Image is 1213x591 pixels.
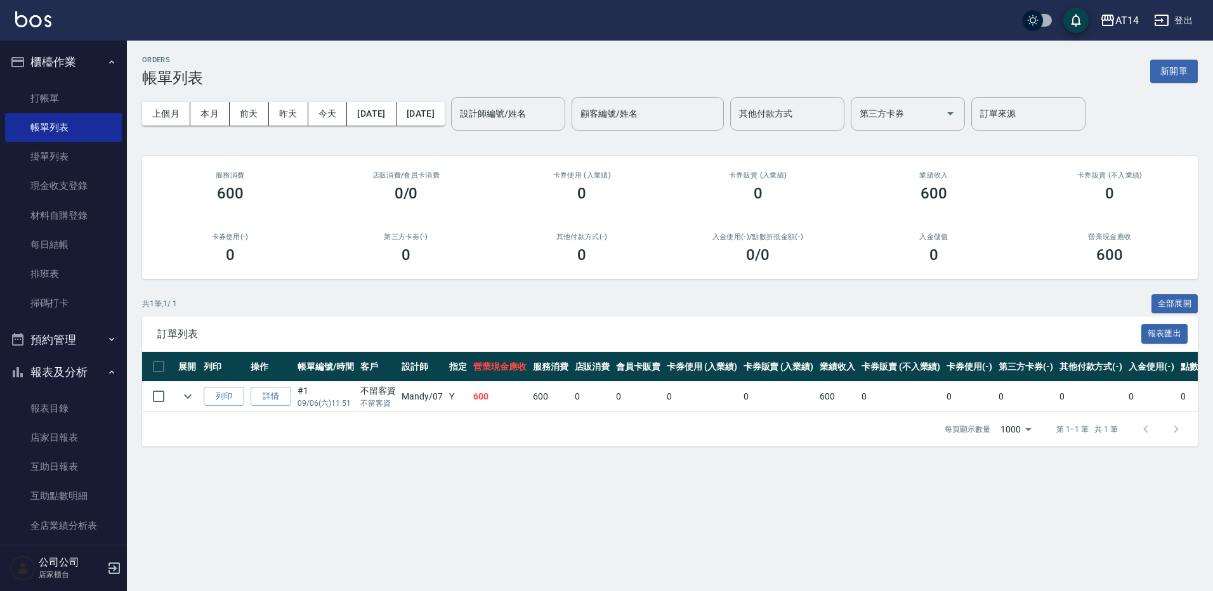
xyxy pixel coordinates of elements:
a: 店家日報表 [5,423,122,452]
h3: 0 [929,246,938,264]
h3: 0 [577,246,586,264]
p: 不留客資 [360,398,396,409]
a: 詳情 [251,387,291,406]
h3: 600 [217,185,244,202]
th: 服務消費 [530,352,572,382]
button: 報表及分析 [5,356,122,389]
button: 報表匯出 [1141,324,1188,344]
td: 0 [943,382,995,412]
a: 互助日報表 [5,452,122,481]
a: 現金收支登錄 [5,171,122,200]
td: 0 [664,382,740,412]
a: 帳單列表 [5,113,122,142]
button: 前天 [230,102,269,126]
th: 入金使用(-) [1125,352,1177,382]
th: 卡券販賣 (入業績) [740,352,817,382]
th: 其他付款方式(-) [1056,352,1126,382]
button: 櫃檯作業 [5,46,122,79]
th: 操作 [247,352,294,382]
th: 業績收入 [816,352,858,382]
span: 訂單列表 [157,328,1141,341]
td: 600 [816,382,858,412]
p: 09/06 (六) 11:51 [298,398,354,409]
a: 全店業績分析表 [5,511,122,540]
a: 新開單 [1150,65,1198,77]
button: expand row [178,387,197,406]
th: 卡券使用 (入業績) [664,352,740,382]
div: 1000 [995,412,1036,446]
th: 會員卡販賣 [613,352,664,382]
button: 今天 [308,102,348,126]
h2: 入金儲值 [861,233,1006,241]
button: save [1063,8,1089,33]
h3: 0 [402,246,410,264]
button: [DATE] [397,102,445,126]
button: Open [940,103,961,124]
a: 掃碼打卡 [5,289,122,318]
button: 昨天 [269,102,308,126]
td: Y [446,382,470,412]
a: 排班表 [5,259,122,289]
td: 0 [995,382,1056,412]
a: 打帳單 [5,84,122,113]
th: 列印 [200,352,247,382]
th: 營業現金應收 [470,352,530,382]
th: 帳單編號/時間 [294,352,357,382]
p: 每頁顯示數量 [945,424,990,435]
button: 列印 [204,387,244,406]
img: Logo [15,11,51,27]
button: [DATE] [347,102,396,126]
h2: 第三方卡券(-) [333,233,478,241]
td: Mandy /07 [398,382,446,412]
h2: 其他付款方式(-) [509,233,655,241]
h3: 0 [754,185,763,202]
h3: 0 [577,185,586,202]
img: Person [10,555,36,581]
button: 新開單 [1150,60,1198,83]
a: 報表目錄 [5,394,122,423]
h5: 公司公司 [39,556,103,569]
th: 店販消費 [572,352,613,382]
p: 店家櫃台 [39,569,103,580]
h2: ORDERS [142,56,203,64]
td: 600 [470,382,530,412]
td: 600 [530,382,572,412]
a: 掛單列表 [5,142,122,171]
td: 0 [1125,382,1177,412]
button: 上個月 [142,102,190,126]
th: 客戶 [357,352,399,382]
td: #1 [294,382,357,412]
h2: 卡券使用(-) [157,233,303,241]
h2: 入金使用(-) /點數折抵金額(-) [685,233,830,241]
th: 展開 [175,352,200,382]
h3: 0/0 [395,185,418,202]
p: 第 1–1 筆 共 1 筆 [1056,424,1118,435]
th: 卡券販賣 (不入業績) [858,352,943,382]
a: 互助點數明細 [5,481,122,510]
h3: 0 [226,246,235,264]
th: 設計師 [398,352,446,382]
h3: 0 [1105,185,1114,202]
td: 0 [1056,382,1126,412]
h2: 營業現金應收 [1037,233,1183,241]
div: 不留客資 [360,384,396,398]
a: 材料自購登錄 [5,201,122,230]
td: 0 [613,382,664,412]
a: 每日結帳 [5,230,122,259]
h2: 卡券販賣 (入業績) [685,171,830,179]
th: 第三方卡券(-) [995,352,1056,382]
h2: 業績收入 [861,171,1006,179]
div: AT14 [1115,13,1139,29]
button: 本月 [190,102,230,126]
a: 設計師日報表 [5,540,122,569]
td: 0 [572,382,613,412]
h3: 600 [921,185,947,202]
td: 0 [740,382,817,412]
h2: 卡券販賣 (不入業績) [1037,171,1183,179]
th: 卡券使用(-) [943,352,995,382]
button: 登出 [1149,9,1198,32]
button: 全部展開 [1151,294,1198,314]
h3: 帳單列表 [142,69,203,87]
h3: 600 [1096,246,1123,264]
h3: 服務消費 [157,171,303,179]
